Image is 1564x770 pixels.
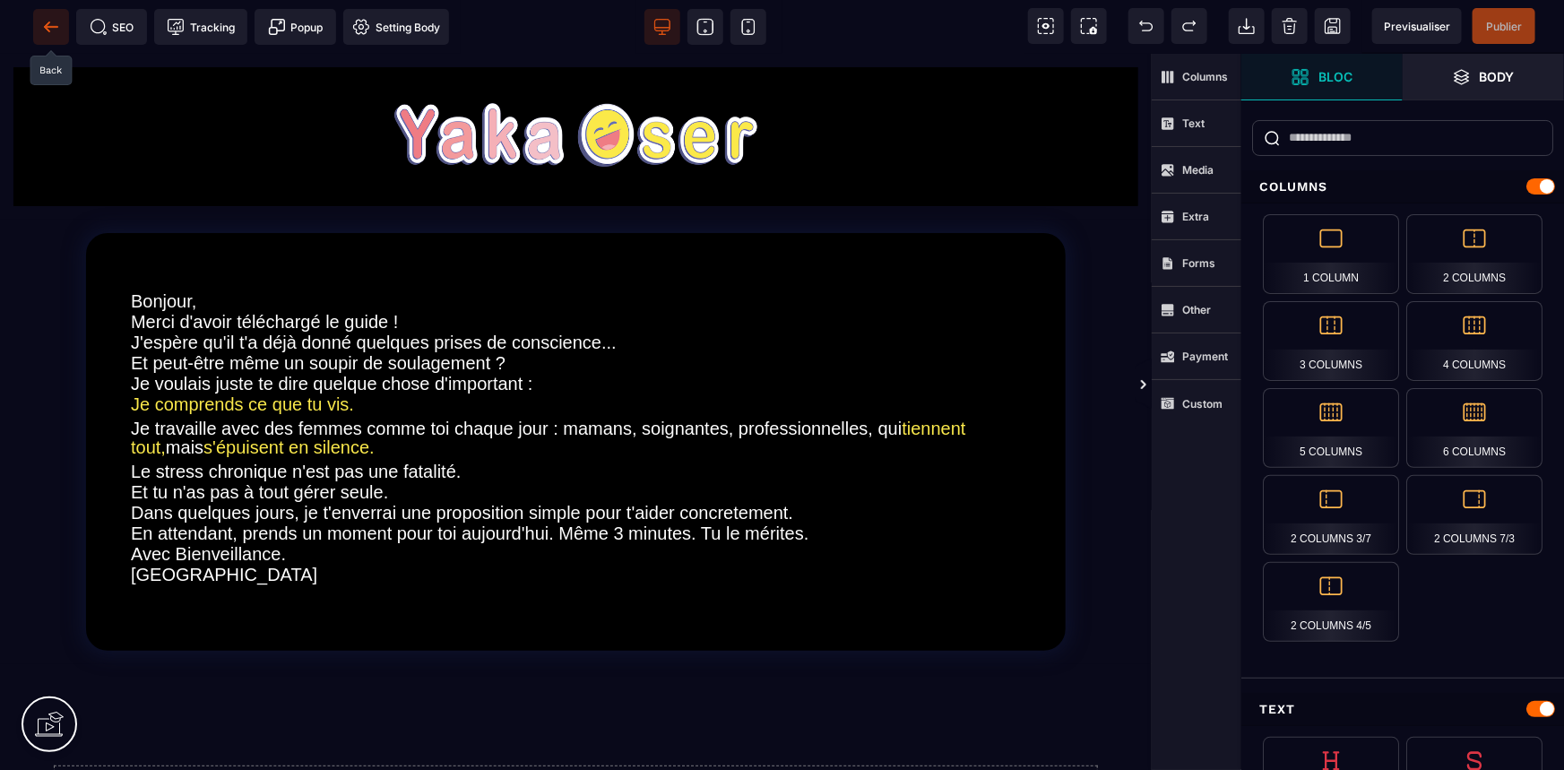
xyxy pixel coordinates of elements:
u: Ce que tu vas découvrir [131,536,282,551]
strong: Extra [1182,210,1209,223]
div: Je comprends ce que tu vis. [131,341,1021,361]
div: Je travaille avec des femmes comme toi chaque jour : mamans, soignantes, professionnelles, qui [131,366,1021,403]
strong: Payment [1182,350,1228,363]
strong: Bloc [1318,70,1352,83]
span: Open Blocks [1241,54,1403,100]
strong: Body [1480,70,1515,83]
strong: Text [1182,117,1205,130]
span: Previsualiser [1384,20,1450,33]
div: 2 Columns 3/7 [1263,475,1399,555]
div: 5 Columns [1263,388,1399,468]
img: aa6757e2f70c7967f7730340346f47c4_yakaoser_%C3%A9crit__copie.png [394,49,758,113]
div: 3 Columns [1263,301,1399,381]
span: Popup [268,18,324,36]
span: Open Layer Manager [1403,54,1564,100]
span: Screenshot [1071,8,1107,44]
span: SEO [90,18,134,36]
span: Preview [1372,8,1462,44]
span: Tracking [167,18,235,36]
strong: Other [1182,303,1211,316]
div: : [131,536,1021,552]
div: Bonjour, Merci d'avoir téléchargé le guide ! J'espère qu'il t'a déjà donné quelques prises de con... [131,238,1021,341]
div: 2 Columns [1406,214,1542,294]
b: tiennent tout, s'épuisent en silence. [131,365,971,403]
div: En attendant, prends un moment pour toi aujourd'hui. Même 3 minutes. Tu le mérites. [131,470,1021,490]
div: Dans quelques jours, je t'enverrai une proposition simple pour t'aider concretement. [131,449,1021,470]
div: [GEOGRAPHIC_DATA] [131,511,1021,532]
span: Publier [1486,20,1522,33]
strong: Media [1182,163,1214,177]
div: 2 Columns 4/5 [1263,562,1399,642]
div: 2 Columns 7/3 [1406,475,1542,555]
div: Et tu n'as pas à tout gérer seule. [131,428,1021,449]
strong: Forms [1182,256,1215,270]
strong: Custom [1182,397,1223,411]
div: 4 Columns [1406,301,1542,381]
span: View components [1028,8,1064,44]
strong: Columns [1182,70,1228,83]
div: 6 Columns [1406,388,1542,468]
div: Le stress chronique n'est pas une fatalité. [131,408,1021,428]
span: Setting Body [352,18,440,36]
div: 1 Column [1263,214,1399,294]
div: Columns [1241,170,1564,203]
div: Avec Bienveillance. [131,490,1021,511]
div: Text [1241,693,1564,726]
